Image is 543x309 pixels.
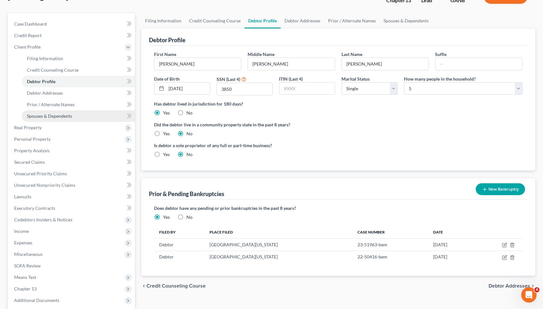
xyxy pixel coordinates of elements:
[22,110,135,122] a: Spouses & Dependents
[489,283,535,289] button: Debtor Addresses chevron_right
[22,76,135,87] a: Debtor Profile
[9,179,135,191] a: Unsecured Nonpriority Claims
[489,283,530,289] span: Debtor Addresses
[27,79,55,84] span: Debtor Profile
[186,110,193,116] label: No
[521,287,537,303] iframe: Intercom live chat
[14,297,59,303] span: Additional Documents
[22,87,135,99] a: Debtor Addresses
[154,226,204,238] th: Filed By
[14,194,31,199] span: Lawsuits
[27,56,63,61] span: Filing Information
[14,240,32,245] span: Expenses
[341,75,370,82] label: Marital Status
[204,239,353,251] td: [GEOGRAPHIC_DATA][US_STATE]
[27,67,78,73] span: Credit Counseling Course
[163,131,170,137] label: Yes
[9,168,135,179] a: Unsecured Priority Claims
[534,287,539,292] span: 4
[14,274,36,280] span: Means Test
[22,53,135,64] a: Filing Information
[428,251,474,263] td: [DATE]
[9,18,135,30] a: Case Dashboard
[435,58,522,70] input: --
[22,99,135,110] a: Prior / Alternate Names
[279,75,303,82] label: ITIN (Last 4)
[342,58,429,70] input: --
[149,190,224,198] div: Prior & Pending Bankruptcies
[476,183,525,195] button: New Bankruptcy
[248,51,275,58] label: Middle Name
[154,100,522,107] label: Has debtor lived in jurisdiction for 180 days?
[163,110,170,116] label: Yes
[9,30,135,41] a: Credit Report
[9,260,135,272] a: SOFA Review
[352,251,428,263] td: 22-50416-bem
[14,33,42,38] span: Credit Report
[14,217,72,222] span: Codebtors Insiders & Notices
[186,131,193,137] label: No
[14,171,67,176] span: Unsecured Priority Claims
[166,83,210,95] input: MM/DD/YYYY
[281,13,324,28] a: Debtor Addresses
[141,13,185,28] a: Filing Information
[9,202,135,214] a: Executory Contracts
[9,156,135,168] a: Secured Claims
[14,251,43,257] span: Miscellaneous
[154,121,522,128] label: Did the debtor live in a community property state in the past 8 years?
[352,239,428,251] td: 23-51963-bem
[9,145,135,156] a: Property Analysis
[428,239,474,251] td: [DATE]
[154,251,204,263] td: Debtor
[352,226,428,238] th: Case Number
[27,113,72,119] span: Spouses & Dependents
[27,102,75,107] span: Prior / Alternate Names
[14,263,41,268] span: SOFA Review
[154,75,180,82] label: Date of Birth
[163,151,170,158] label: Yes
[404,75,476,82] label: How many people in the household?
[14,21,47,27] span: Case Dashboard
[141,283,206,289] button: chevron_left Credit Counseling Course
[324,13,380,28] a: Prior / Alternate Names
[154,51,176,58] label: First Name
[27,90,63,96] span: Debtor Addresses
[22,64,135,76] a: Credit Counseling Course
[9,191,135,202] a: Lawsuits
[146,283,206,289] span: Credit Counseling Course
[341,51,362,58] label: Last Name
[186,214,193,220] label: No
[163,214,170,220] label: Yes
[204,226,353,238] th: Place Filed
[14,136,51,142] span: Personal Property
[244,13,281,28] a: Debtor Profile
[14,286,37,291] span: Chapter 13
[14,182,75,188] span: Unsecured Nonpriority Claims
[154,205,522,211] label: Does debtor have any pending or prior bankruptcies in the past 8 years?
[204,251,353,263] td: [GEOGRAPHIC_DATA][US_STATE]
[217,83,272,95] input: XXXX
[530,283,535,289] i: chevron_right
[154,58,241,70] input: --
[185,13,244,28] a: Credit Counseling Course
[217,76,240,83] label: SSN (Last 4)
[14,205,55,211] span: Executory Contracts
[435,51,447,58] label: Suffix
[428,226,474,238] th: Date
[279,83,335,95] input: XXXX
[14,228,29,234] span: Income
[14,44,41,50] span: Client Profile
[14,159,45,165] span: Secured Claims
[154,239,204,251] td: Debtor
[248,58,335,70] input: M.I
[149,36,185,44] div: Debtor Profile
[14,125,42,130] span: Real Property
[154,142,335,149] label: Is debtor a sole proprietor of any full or part-time business?
[186,151,193,158] label: No
[380,13,432,28] a: Spouses & Dependents
[141,283,146,289] i: chevron_left
[14,148,50,153] span: Property Analysis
